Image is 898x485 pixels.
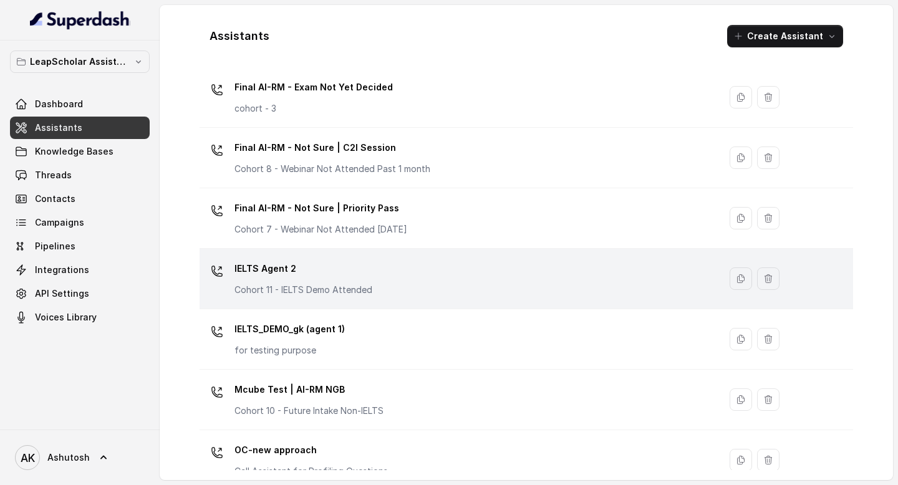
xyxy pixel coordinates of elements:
[35,145,113,158] span: Knowledge Bases
[35,311,97,324] span: Voices Library
[10,235,150,257] a: Pipelines
[10,282,150,305] a: API Settings
[35,264,89,276] span: Integrations
[30,54,130,69] p: LeapScholar Assistant
[234,465,388,478] p: Call Assistant for Profiling Questions
[35,287,89,300] span: API Settings
[35,240,75,252] span: Pipelines
[234,259,372,279] p: IELTS Agent 2
[35,122,82,134] span: Assistants
[234,198,407,218] p: Final AI-RM - Not Sure | Priority Pass
[10,93,150,115] a: Dashboard
[234,380,384,400] p: Mcube Test | AI-RM NGB
[21,451,35,464] text: AK
[234,440,388,460] p: OC-new approach
[234,77,393,97] p: Final AI-RM - Exam Not Yet Decided
[30,10,130,30] img: light.svg
[47,451,90,464] span: Ashutosh
[35,98,83,110] span: Dashboard
[10,306,150,329] a: Voices Library
[35,193,75,205] span: Contacts
[35,169,72,181] span: Threads
[10,140,150,163] a: Knowledge Bases
[234,284,372,296] p: Cohort 11 - IELTS Demo Attended
[10,164,150,186] a: Threads
[234,344,345,357] p: for testing purpose
[10,188,150,210] a: Contacts
[35,216,84,229] span: Campaigns
[10,50,150,73] button: LeapScholar Assistant
[210,26,269,46] h1: Assistants
[234,102,393,115] p: cohort - 3
[234,405,384,417] p: Cohort 10 - Future Intake Non-IELTS
[234,138,430,158] p: Final AI-RM - Not Sure | C2I Session
[10,211,150,234] a: Campaigns
[727,25,843,47] button: Create Assistant
[234,223,407,236] p: Cohort 7 - Webinar Not Attended [DATE]
[234,163,430,175] p: Cohort 8 - Webinar Not Attended Past 1 month
[234,319,345,339] p: IELTS_DEMO_gk (agent 1)
[10,440,150,475] a: Ashutosh
[10,117,150,139] a: Assistants
[10,259,150,281] a: Integrations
